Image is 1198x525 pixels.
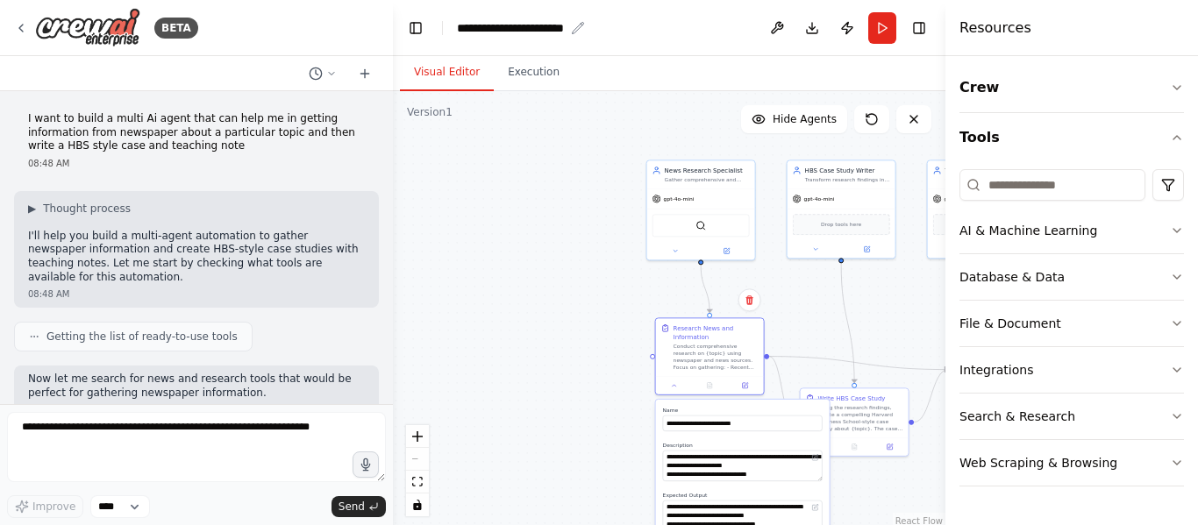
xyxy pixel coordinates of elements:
button: Open in editor [810,452,821,463]
div: 08:48 AM [28,403,365,416]
div: Conduct comprehensive research on {topic} using newspaper and news sources. Focus on gathering: -... [674,343,759,371]
span: ▶ [28,202,36,216]
div: HBS Case Study Writer [805,166,890,174]
button: Click to speak your automation idea [353,451,379,478]
button: Switch to previous chat [302,63,344,84]
button: Send [332,496,386,517]
div: Tools [959,162,1184,500]
button: Improve [7,495,83,518]
div: Gather comprehensive and current information from newspapers and news sources about {topic}, focu... [665,176,750,183]
button: Open in editor [810,502,821,513]
div: 08:48 AM [28,287,365,301]
button: Hide left sidebar [403,16,428,40]
span: Getting the list of ready-to-use tools [46,330,238,344]
span: gpt-4o-mini [804,195,835,202]
button: Open in side panel [730,380,759,391]
div: Transform research findings into a compelling Harvard Business School-style case study about {top... [805,176,890,183]
button: Web Scraping & Browsing [959,440,1184,486]
p: I want to build a multi Ai agent that can help me in getting information from newspaper about a p... [28,112,365,153]
div: Write HBS Case StudyUsing the research findings, create a compelling Harvard Business School-styl... [800,387,909,457]
button: Crew [959,63,1184,112]
button: No output available [691,380,728,391]
div: Version 1 [407,105,453,119]
button: ▶Thought process [28,202,131,216]
div: BETA [154,18,198,39]
div: Using the research findings, create a compelling Harvard Business School-style case study about {... [818,404,903,432]
button: Execution [494,54,574,91]
button: zoom in [406,425,429,448]
div: HBS Case Study WriterTransform research findings into a compelling Harvard Business School-style ... [787,160,896,259]
button: No output available [836,442,873,452]
div: News Research Specialist [665,166,750,174]
button: Hide Agents [741,105,847,133]
img: SerperDevTool [695,220,706,231]
button: Open in side panel [874,442,904,452]
span: Thought process [43,202,131,216]
p: Now let me search for news and research tools that would be perfect for gathering newspaper infor... [28,372,365,400]
button: Visual Editor [400,54,494,91]
div: Research News and InformationConduct comprehensive research on {topic} using newspaper and news s... [655,317,765,395]
button: Open in side panel [842,244,892,254]
span: Drop tools here [821,220,861,229]
div: News Research SpecialistGather comprehensive and current information from newspapers and news sou... [646,160,756,260]
button: Integrations [959,347,1184,393]
label: Description [663,442,823,449]
div: React Flow controls [406,425,429,516]
button: toggle interactivity [406,493,429,516]
button: AI & Machine Learning [959,208,1184,253]
img: Logo [35,8,140,47]
label: Expected Output [663,492,823,499]
h4: Resources [959,18,1031,39]
g: Edge from 8c37d2ea-98b6-43da-b29c-99c9e816a1c4 to 0bb3ca6d-5a7f-4e10-a17e-e33bce8e4687 [696,265,714,313]
g: Edge from 3ceca56b-2938-4056-837e-94a8fd7c441a to 9ad2b3e0-cf4e-448b-88f8-eac273192c0c [837,263,859,383]
g: Edge from 0bb3ca6d-5a7f-4e10-a17e-e33bce8e4687 to 9ad2b3e0-cf4e-448b-88f8-eac273192c0c [769,352,795,427]
button: fit view [406,471,429,493]
button: Search & Research [959,394,1184,439]
p: I'll help you build a multi-agent automation to gather newspaper information and create HBS-style... [28,230,365,284]
span: Improve [32,500,75,514]
button: Delete node [738,288,761,311]
button: Start a new chat [351,63,379,84]
button: File & Document [959,301,1184,346]
div: 08:48 AM [28,157,365,170]
button: Tools [959,113,1184,162]
div: Teaching Note DeveloperCreate comprehensive teaching notes for the {topic} case study, including ... [927,160,1037,259]
button: Hide right sidebar [907,16,931,40]
g: Edge from 0bb3ca6d-5a7f-4e10-a17e-e33bce8e4687 to 30d45697-8ff9-4dbd-9a88-cf112f5be361 [769,352,948,374]
button: Database & Data [959,254,1184,300]
label: Name [663,407,823,414]
g: Edge from 9ad2b3e0-cf4e-448b-88f8-eac273192c0c to 30d45697-8ff9-4dbd-9a88-cf112f5be361 [914,365,948,427]
span: Hide Agents [773,112,837,126]
span: gpt-4o-mini [664,195,695,202]
div: Write HBS Case Study [818,394,886,402]
span: Send [339,500,365,514]
nav: breadcrumb [457,19,585,37]
button: Open in side panel [702,245,752,256]
div: Research News and Information [674,323,759,341]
